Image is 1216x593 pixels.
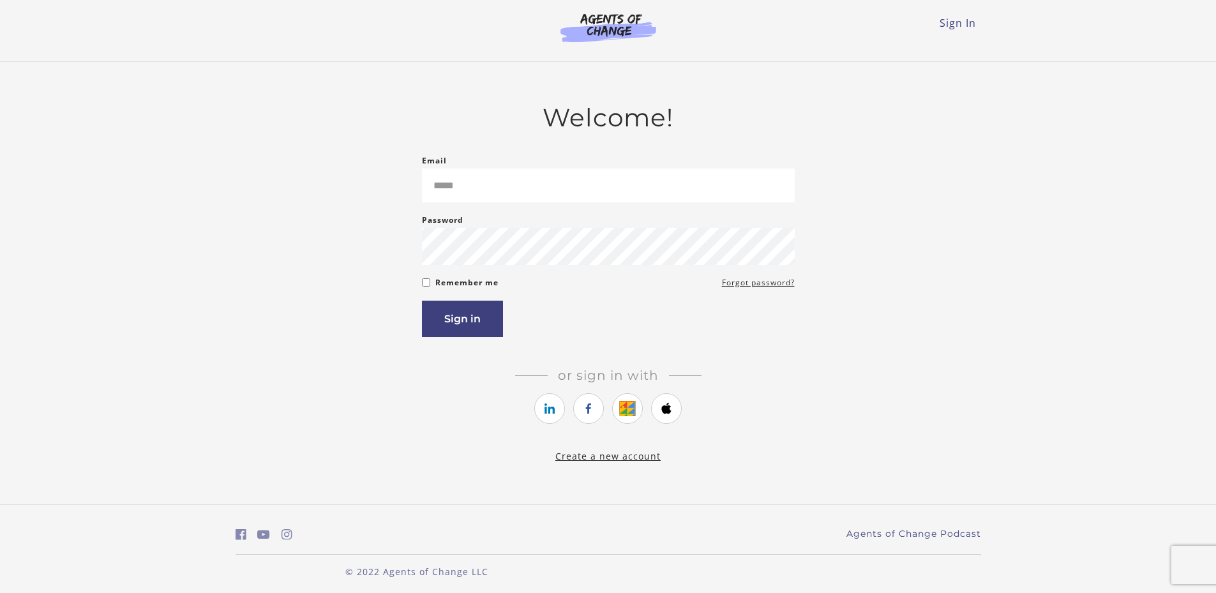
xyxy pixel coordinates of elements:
[547,13,670,42] img: Agents of Change Logo
[612,393,643,424] a: https://courses.thinkific.com/users/auth/google?ss%5Breferral%5D=&ss%5Buser_return_to%5D=&ss%5Bvi...
[548,368,669,383] span: Or sign in with
[422,103,795,133] h2: Welcome!
[573,393,604,424] a: https://courses.thinkific.com/users/auth/facebook?ss%5Breferral%5D=&ss%5Buser_return_to%5D=&ss%5B...
[555,450,661,462] a: Create a new account
[281,525,292,544] a: https://www.instagram.com/agentsofchangeprep/ (Open in a new window)
[236,529,246,541] i: https://www.facebook.com/groups/aswbtestprep (Open in a new window)
[940,16,976,30] a: Sign In
[846,527,981,541] a: Agents of Change Podcast
[651,393,682,424] a: https://courses.thinkific.com/users/auth/apple?ss%5Breferral%5D=&ss%5Buser_return_to%5D=&ss%5Bvis...
[422,153,447,169] label: Email
[435,275,499,290] label: Remember me
[534,393,565,424] a: https://courses.thinkific.com/users/auth/linkedin?ss%5Breferral%5D=&ss%5Buser_return_to%5D=&ss%5B...
[722,275,795,290] a: Forgot password?
[422,301,503,337] button: Sign in
[422,213,463,228] label: Password
[236,565,598,578] p: © 2022 Agents of Change LLC
[257,525,270,544] a: https://www.youtube.com/c/AgentsofChangeTestPrepbyMeaganMitchell (Open in a new window)
[257,529,270,541] i: https://www.youtube.com/c/AgentsofChangeTestPrepbyMeaganMitchell (Open in a new window)
[236,525,246,544] a: https://www.facebook.com/groups/aswbtestprep (Open in a new window)
[281,529,292,541] i: https://www.instagram.com/agentsofchangeprep/ (Open in a new window)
